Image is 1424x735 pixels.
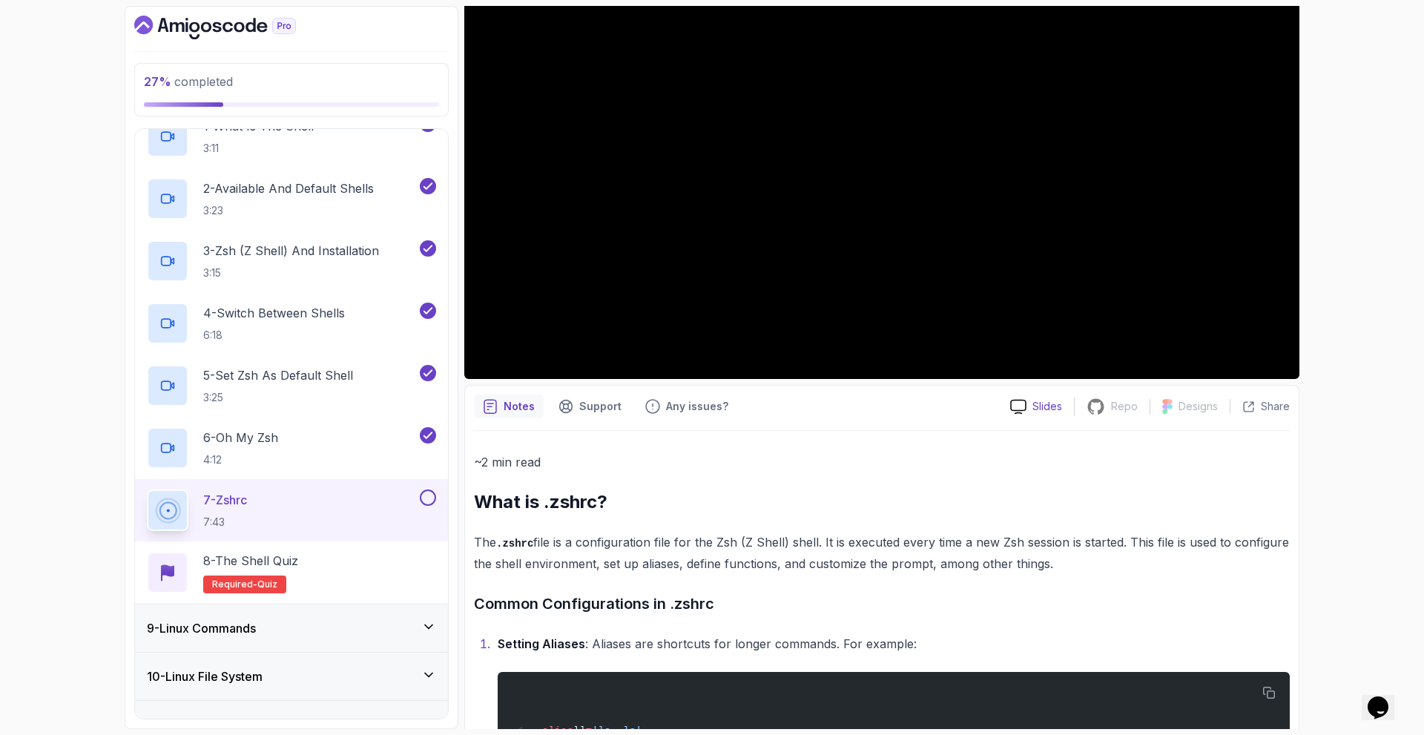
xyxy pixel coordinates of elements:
[147,552,436,593] button: 8-The Shell QuizRequired-quiz
[147,427,436,469] button: 6-Oh My Zsh4:12
[203,515,247,530] p: 7:43
[203,390,353,405] p: 3:25
[474,532,1290,574] p: The file is a configuration file for the Zsh (Z Shell) shell. It is executed every time a new Zsh...
[203,304,345,322] p: 4 - Switch Between Shells
[135,653,448,700] button: 10-Linux File System
[496,538,533,550] code: .zshrc
[1179,399,1218,414] p: Designs
[474,592,1290,616] h3: Common Configurations in .zshrc
[212,579,257,590] span: Required-
[203,242,379,260] p: 3 - Zsh (Z Shell) And Installation
[498,636,585,651] strong: Setting Aliases
[203,429,278,446] p: 6 - Oh My Zsh
[203,552,298,570] p: 8 - The Shell Quiz
[144,74,233,89] span: completed
[203,266,379,280] p: 3:15
[998,399,1074,415] a: Slides
[147,365,436,406] button: 5-Set Zsh As Default Shell3:25
[203,141,314,156] p: 3:11
[147,178,436,220] button: 2-Available And Default Shells3:23
[134,16,330,39] a: Dashboard
[147,619,256,637] h3: 9 - Linux Commands
[1032,399,1062,414] p: Slides
[203,491,247,509] p: 7 - Zshrc
[147,303,436,344] button: 4-Switch Between Shells6:18
[147,240,436,282] button: 3-Zsh (Z Shell) And Installation3:15
[1111,399,1138,414] p: Repo
[257,579,277,590] span: quiz
[203,452,278,467] p: 4:12
[203,203,374,218] p: 3:23
[1362,676,1409,720] iframe: chat widget
[147,490,436,531] button: 7-Zshrc7:43
[474,452,1290,472] p: ~2 min read
[144,74,171,89] span: 27 %
[203,366,353,384] p: 5 - Set Zsh As Default Shell
[1230,399,1290,414] button: Share
[1261,399,1290,414] p: Share
[474,490,1290,514] h2: What is .zshrc?
[498,633,1290,654] p: : Aliases are shortcuts for longer commands. For example:
[147,716,266,734] h3: 11 - Working With Files
[203,328,345,343] p: 6:18
[147,116,436,157] button: 1-What Is The Shell3:11
[203,179,374,197] p: 2 - Available And Default Shells
[135,604,448,652] button: 9-Linux Commands
[147,668,263,685] h3: 10 - Linux File System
